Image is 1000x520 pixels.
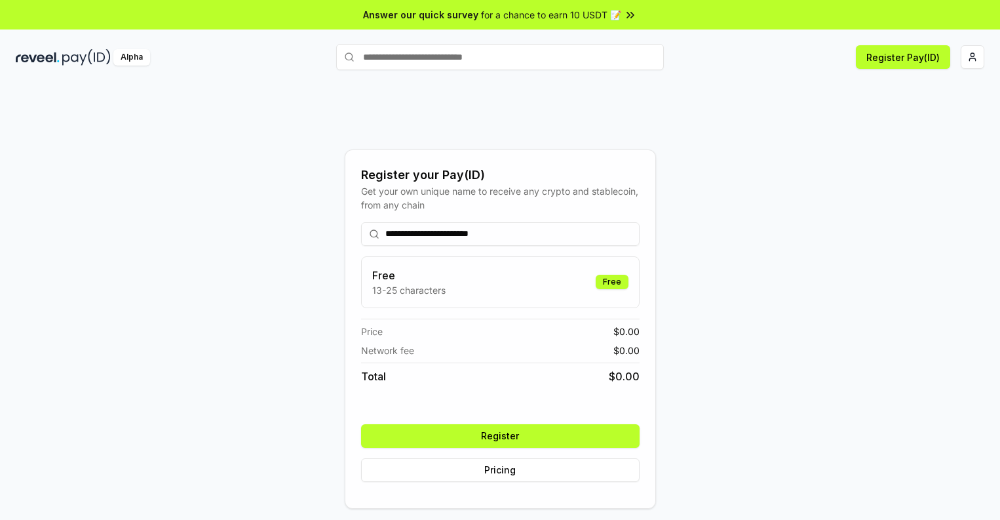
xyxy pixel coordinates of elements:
[16,49,60,66] img: reveel_dark
[113,49,150,66] div: Alpha
[361,344,414,357] span: Network fee
[481,8,621,22] span: for a chance to earn 10 USDT 📝
[361,458,640,482] button: Pricing
[609,369,640,384] span: $ 0.00
[613,344,640,357] span: $ 0.00
[361,369,386,384] span: Total
[62,49,111,66] img: pay_id
[372,283,446,297] p: 13-25 characters
[361,424,640,448] button: Register
[361,166,640,184] div: Register your Pay(ID)
[361,325,383,338] span: Price
[361,184,640,212] div: Get your own unique name to receive any crypto and stablecoin, from any chain
[363,8,478,22] span: Answer our quick survey
[596,275,628,289] div: Free
[856,45,950,69] button: Register Pay(ID)
[372,268,446,283] h3: Free
[613,325,640,338] span: $ 0.00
